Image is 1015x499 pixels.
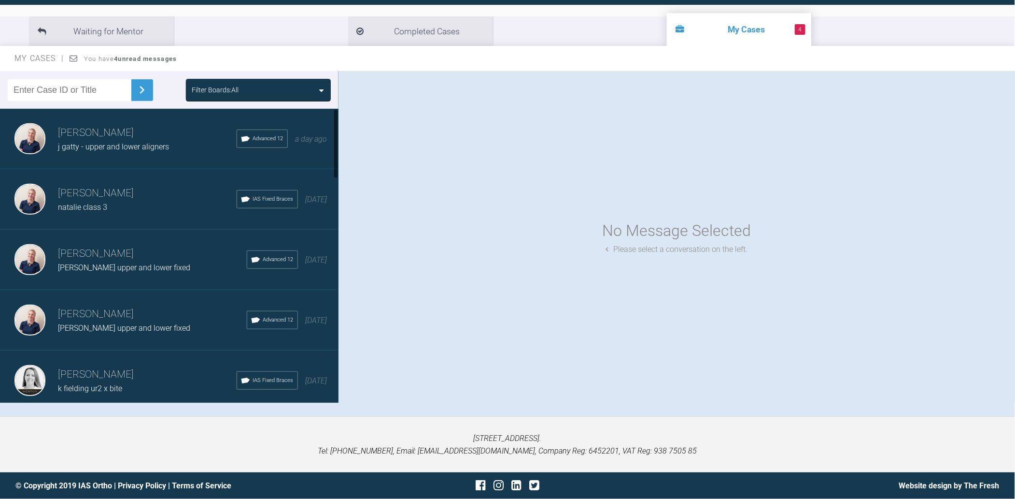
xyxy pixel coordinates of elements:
div: Filter Boards: All [192,85,239,95]
li: Completed Cases [348,16,493,46]
img: chevronRight.28bd32b0.svg [134,82,150,98]
h3: [PERSON_NAME] [58,367,237,383]
span: natalie class 3 [58,203,107,212]
img: Olivia Nixon [14,244,45,275]
span: [PERSON_NAME] upper and lower fixed [58,323,190,333]
div: Please select a conversation on the left. [606,243,747,256]
span: My Cases [14,54,64,63]
h3: [PERSON_NAME] [58,306,247,323]
h3: [PERSON_NAME] [58,185,237,202]
span: [DATE] [306,316,327,325]
span: j gatty - upper and lower aligners [58,142,169,151]
img: Emma Dougherty [14,365,45,396]
span: [DATE] [306,255,327,264]
li: My Cases [667,13,812,46]
h3: [PERSON_NAME] [58,246,247,262]
span: You have [84,55,177,62]
div: No Message Selected [602,219,751,243]
span: Advanced 12 [253,134,283,143]
span: [DATE] [306,376,327,385]
span: a day ago [296,134,327,144]
span: Advanced 12 [263,255,294,264]
span: 4 [795,24,805,35]
strong: 4 unread messages [114,55,177,62]
a: Website design by The Fresh [899,481,1000,490]
span: Advanced 12 [263,316,294,324]
span: k fielding ur2 x bite [58,384,122,393]
div: © Copyright 2019 IAS Ortho | | [15,480,343,492]
img: Olivia Nixon [14,123,45,154]
img: Olivia Nixon [14,305,45,336]
li: Waiting for Mentor [29,16,174,46]
a: Privacy Policy [118,481,166,490]
h3: [PERSON_NAME] [58,125,237,141]
input: Enter Case ID or Title [8,79,131,101]
img: Olivia Nixon [14,184,45,215]
span: [DATE] [306,195,327,204]
span: [PERSON_NAME] upper and lower fixed [58,263,190,272]
p: [STREET_ADDRESS]. Tel: [PHONE_NUMBER], Email: [EMAIL_ADDRESS][DOMAIN_NAME], Company Reg: 6452201,... [15,432,1000,457]
span: IAS Fixed Braces [253,195,294,204]
span: IAS Fixed Braces [253,376,294,385]
a: Terms of Service [172,481,231,490]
